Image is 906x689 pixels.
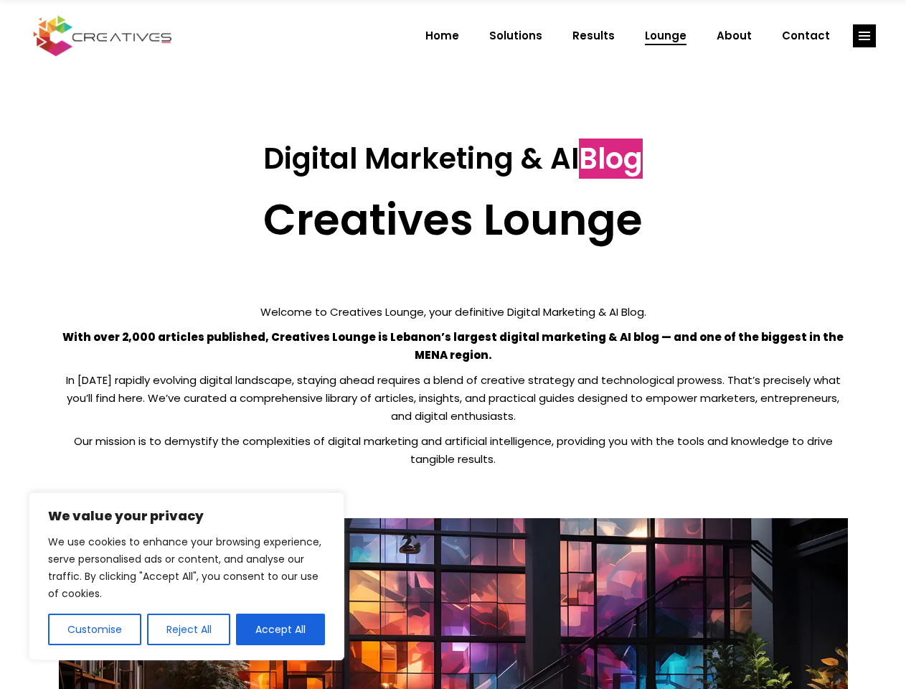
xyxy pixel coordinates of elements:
[767,17,845,55] a: Contact
[48,614,141,645] button: Customise
[48,533,325,602] p: We use cookies to enhance your browsing experience, serve personalised ads or content, and analys...
[474,17,557,55] a: Solutions
[147,614,231,645] button: Reject All
[59,432,848,468] p: Our mission is to demystify the complexities of digital marketing and artificial intelligence, pr...
[59,194,848,245] h2: Creatives Lounge
[853,24,876,47] a: link
[30,14,175,58] img: Creatives
[59,303,848,321] p: Welcome to Creatives Lounge, your definitive Digital Marketing & AI Blog.
[59,371,848,425] p: In [DATE] rapidly evolving digital landscape, staying ahead requires a blend of creative strategy...
[29,492,344,660] div: We value your privacy
[425,17,459,55] span: Home
[489,17,542,55] span: Solutions
[579,139,643,179] span: Blog
[702,17,767,55] a: About
[782,17,830,55] span: Contact
[410,17,474,55] a: Home
[59,141,848,176] h3: Digital Marketing & AI
[62,329,844,362] strong: With over 2,000 articles published, Creatives Lounge is Lebanon’s largest digital marketing & AI ...
[236,614,325,645] button: Accept All
[48,507,325,525] p: We value your privacy
[557,17,630,55] a: Results
[572,17,615,55] span: Results
[645,17,686,55] span: Lounge
[717,17,752,55] span: About
[630,17,702,55] a: Lounge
